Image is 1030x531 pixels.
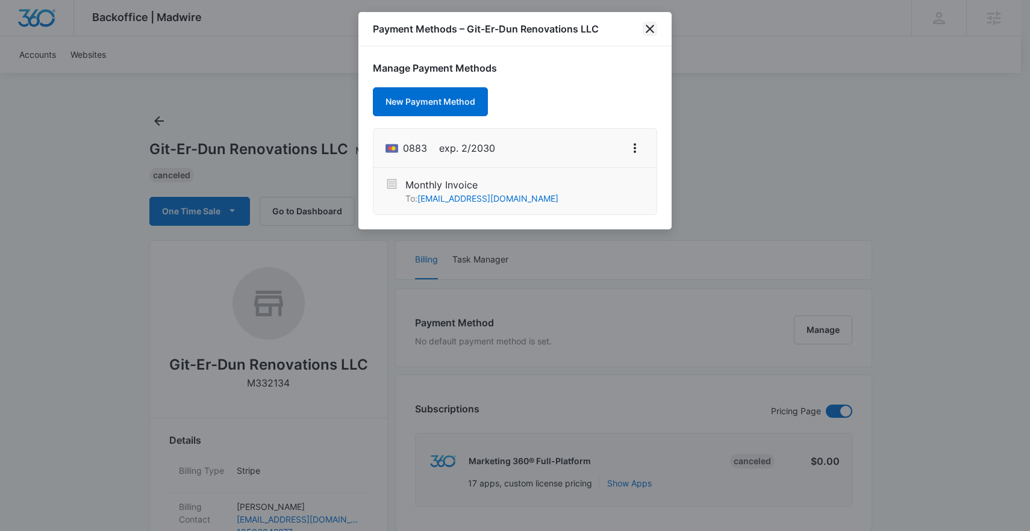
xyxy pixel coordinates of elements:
[373,87,488,116] button: New Payment Method
[405,178,558,192] p: Monthly Invoice
[373,61,657,75] h1: Manage Payment Methods
[625,138,645,158] button: View More
[417,193,558,203] a: [EMAIL_ADDRESS][DOMAIN_NAME]
[403,141,427,155] span: Mastercard ending with
[373,22,599,36] h1: Payment Methods – Git-Er-Dun Renovations LLC
[643,22,657,36] button: close
[405,192,558,205] p: To:
[439,141,495,155] span: exp. 2/2030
